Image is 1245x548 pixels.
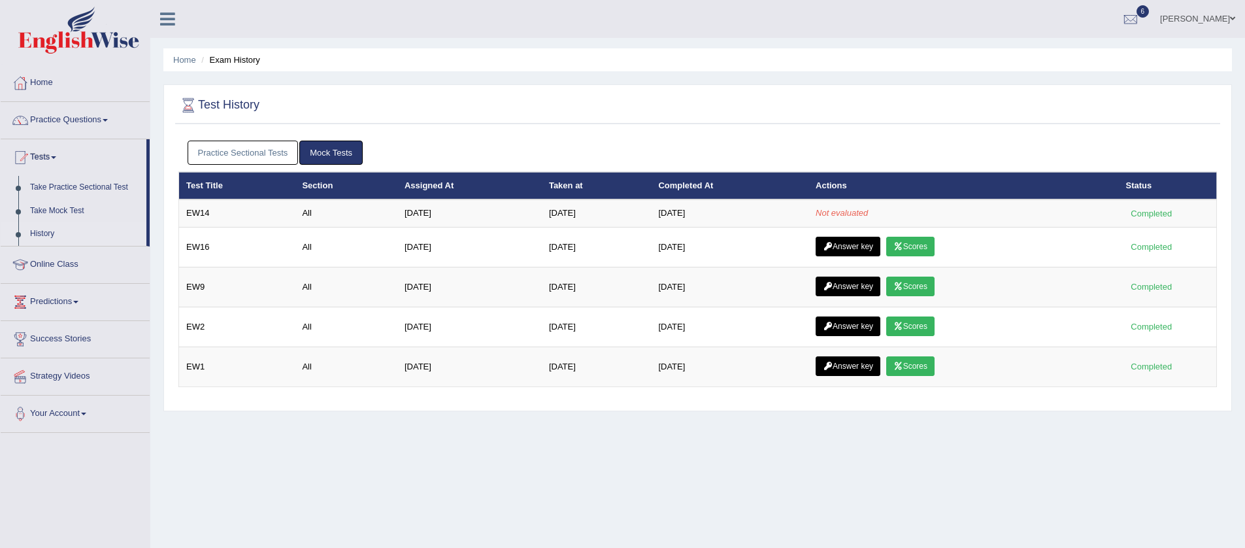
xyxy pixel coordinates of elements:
th: Status [1119,172,1217,199]
td: [DATE] [397,347,542,386]
td: All [295,199,397,227]
a: Home [173,55,196,65]
td: All [295,267,397,307]
th: Actions [808,172,1118,199]
a: Answer key [816,356,880,376]
a: Strategy Videos [1,358,150,391]
td: [DATE] [397,267,542,307]
td: [DATE] [651,267,808,307]
li: Exam History [198,54,260,66]
th: Assigned At [397,172,542,199]
td: [DATE] [397,307,542,347]
td: All [295,227,397,267]
th: Section [295,172,397,199]
td: EW14 [179,199,295,227]
div: Completed [1126,280,1177,294]
div: Completed [1126,360,1177,373]
div: Completed [1126,207,1177,220]
td: [DATE] [397,199,542,227]
td: All [295,347,397,386]
a: Scores [886,237,935,256]
a: Take Practice Sectional Test [24,176,146,199]
td: [DATE] [651,307,808,347]
a: Scores [886,277,935,296]
td: EW2 [179,307,295,347]
a: Online Class [1,247,150,279]
a: Answer key [816,317,880,336]
a: Answer key [816,237,880,256]
td: [DATE] [542,347,651,386]
a: Home [1,65,150,97]
td: [DATE] [397,227,542,267]
td: EW9 [179,267,295,307]
td: [DATE] [542,267,651,307]
th: Completed At [651,172,808,199]
a: Scores [886,317,935,336]
a: Predictions [1,284,150,317]
a: Practice Sectional Tests [188,141,299,165]
td: EW1 [179,347,295,386]
td: [DATE] [542,227,651,267]
td: [DATE] [542,199,651,227]
a: Scores [886,356,935,376]
a: Answer key [816,277,880,296]
th: Taken at [542,172,651,199]
div: Completed [1126,240,1177,254]
a: Your Account [1,396,150,428]
td: [DATE] [542,307,651,347]
td: [DATE] [651,227,808,267]
a: Mock Tests [299,141,363,165]
div: Completed [1126,320,1177,334]
em: Not evaluated [816,208,868,218]
a: Practice Questions [1,102,150,135]
h2: Test History [178,95,259,115]
td: [DATE] [651,347,808,386]
td: All [295,307,397,347]
th: Test Title [179,172,295,199]
a: Take Mock Test [24,199,146,223]
a: Success Stories [1,321,150,354]
a: History [24,222,146,246]
span: 6 [1137,5,1150,18]
td: EW16 [179,227,295,267]
td: [DATE] [651,199,808,227]
a: Tests [1,139,146,172]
